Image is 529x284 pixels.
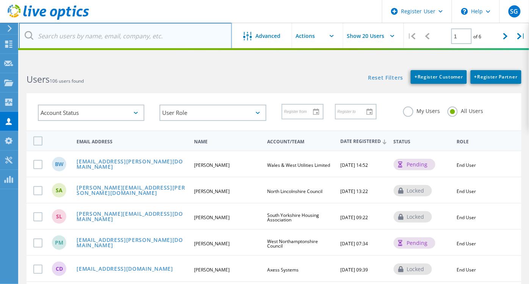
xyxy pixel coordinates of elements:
span: of 6 [474,33,482,40]
span: Account/Team [267,140,334,144]
label: My Users [403,107,440,114]
input: Search users by name, email, company, etc. [19,23,232,49]
a: Reset Filters [368,75,403,82]
span: [PERSON_NAME] [194,188,230,195]
a: +Register Customer [411,70,467,84]
a: Live Optics Dashboard [8,16,89,21]
span: End User [457,214,476,221]
span: End User [457,162,476,168]
span: Advanced [256,33,281,39]
b: + [415,74,418,80]
div: pending [394,159,435,170]
div: locked [394,185,432,196]
input: Register from [282,104,318,119]
span: North Lincolnshire Council [267,188,322,195]
span: End User [457,188,476,195]
a: [EMAIL_ADDRESS][PERSON_NAME][DOMAIN_NAME] [77,159,188,171]
span: SL [56,214,62,219]
span: End User [457,267,476,273]
span: Name [194,140,261,144]
span: Email Address [77,140,188,144]
span: Register Partner [474,74,518,80]
b: Users [27,73,50,85]
span: [PERSON_NAME] [194,162,230,168]
span: [DATE] 09:39 [340,267,368,273]
a: [EMAIL_ADDRESS][PERSON_NAME][DOMAIN_NAME] [77,237,188,249]
div: | [513,23,529,50]
svg: \n [461,8,468,15]
input: Register to [336,104,371,119]
span: [DATE] 09:22 [340,214,368,221]
span: End User [457,240,476,247]
span: Date Registered [340,139,387,144]
label: All Users [448,107,483,114]
span: [DATE] 14:52 [340,162,368,168]
a: [PERSON_NAME][EMAIL_ADDRESS][DOMAIN_NAME] [77,211,188,223]
a: [PERSON_NAME][EMAIL_ADDRESS][PERSON_NAME][DOMAIN_NAME] [77,185,188,197]
span: SG [510,8,518,14]
div: pending [394,237,435,249]
span: PM [55,240,63,245]
div: User Role [160,105,266,121]
span: [PERSON_NAME] [194,240,230,247]
span: [PERSON_NAME] [194,214,230,221]
span: [DATE] 07:34 [340,240,368,247]
a: +Register Partner [471,70,521,84]
span: Status [394,140,451,144]
span: Wales & West Utilities Limited [267,162,330,168]
b: + [474,74,477,80]
span: CD [56,266,63,271]
span: BW [55,162,64,167]
span: South Yorkshire Housing Association [267,212,319,223]
span: Register Customer [415,74,463,80]
div: | [404,23,419,50]
div: Account Status [38,105,144,121]
span: Role [457,140,494,144]
span: SA [56,188,63,193]
div: locked [394,264,432,275]
span: West Northamptonshire Council [267,238,318,249]
a: [EMAIL_ADDRESS][DOMAIN_NAME] [77,266,173,273]
span: Axess Systems [267,267,299,273]
span: [DATE] 13:22 [340,188,368,195]
span: 106 users found [50,78,84,84]
span: [PERSON_NAME] [194,267,230,273]
div: locked [394,211,432,223]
